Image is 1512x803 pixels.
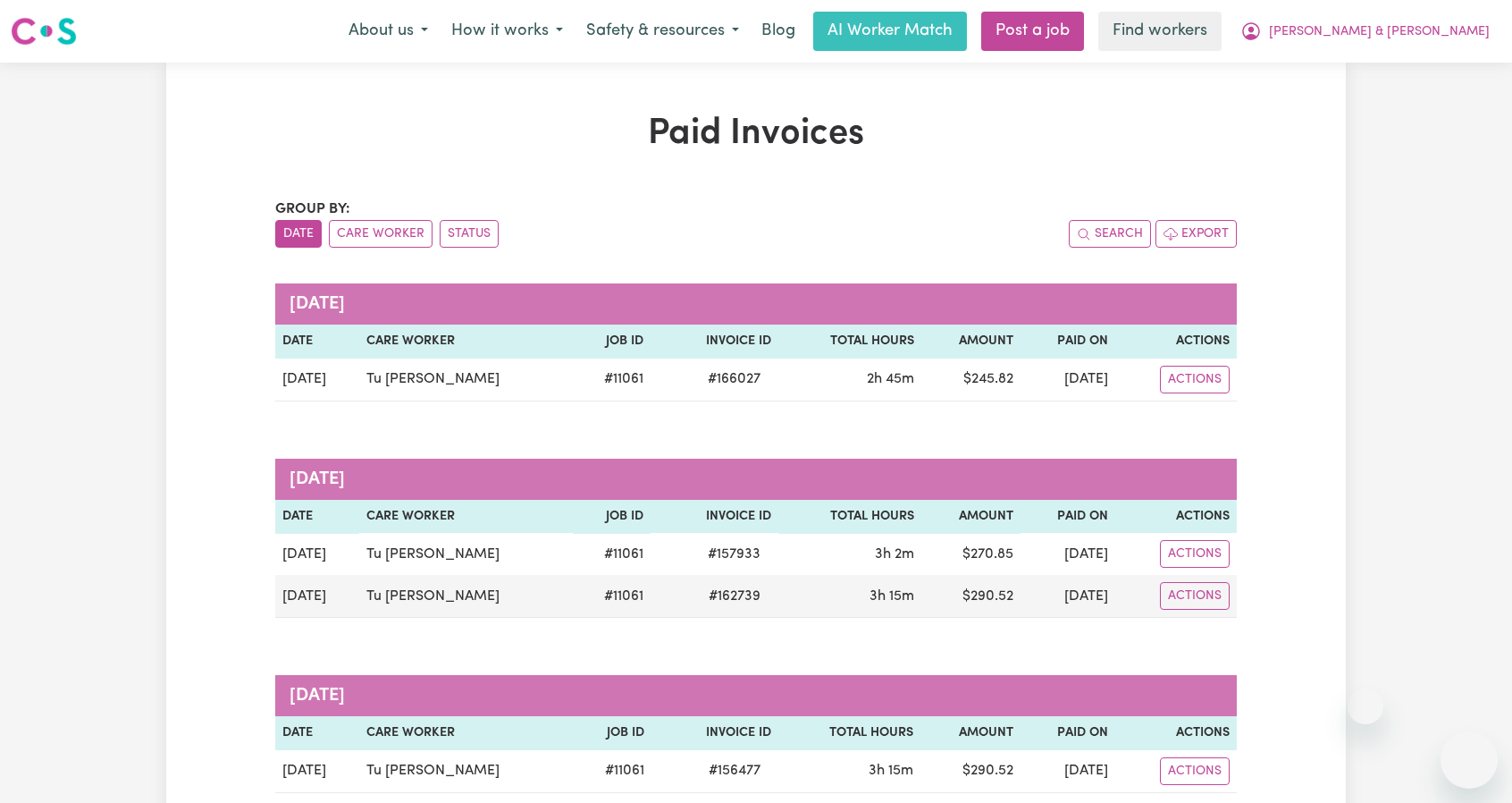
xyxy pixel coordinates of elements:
span: # 166027 [697,368,771,390]
span: [PERSON_NAME] & [PERSON_NAME] [1269,22,1490,42]
iframe: Close message [1348,689,1383,724]
td: $ 245.82 [921,359,1021,401]
td: Tu [PERSON_NAME] [359,575,573,618]
span: 3 hours 15 minutes [869,764,913,778]
th: Invoice ID [651,716,778,750]
th: Job ID [573,500,651,534]
button: Actions [1160,582,1230,610]
span: # 156477 [698,760,771,782]
td: Tu [PERSON_NAME] [359,359,573,401]
button: Search [1069,220,1151,248]
span: Group by: [275,202,350,216]
td: [DATE] [1021,533,1115,575]
td: $ 290.52 [920,750,1021,793]
th: Date [275,325,359,359]
button: Export [1155,220,1237,248]
th: Care Worker [359,500,573,534]
td: [DATE] [1021,750,1115,793]
button: sort invoices by paid status [440,220,499,248]
td: [DATE] [1021,359,1115,401]
td: [DATE] [275,533,359,575]
th: Actions [1115,716,1237,750]
caption: [DATE] [275,283,1237,325]
button: Actions [1160,366,1230,393]
th: Total Hours [778,500,920,534]
td: # 11061 [573,533,651,575]
span: 3 hours 2 minutes [875,547,914,562]
a: Careseekers logo [11,11,77,52]
button: sort invoices by care worker [329,220,433,248]
th: Paid On [1021,325,1115,359]
iframe: Button to launch messaging window [1441,731,1498,789]
button: Actions [1160,540,1230,568]
th: Actions [1115,500,1237,534]
th: Actions [1115,325,1237,359]
th: Care Worker [359,325,573,359]
td: # 11061 [574,750,651,793]
button: How it works [440,13,575,50]
td: Tu [PERSON_NAME] [359,750,573,793]
span: 3 hours 15 minutes [869,589,914,604]
th: Care Worker [359,716,573,750]
h1: Paid Invoices [275,113,1237,156]
th: Date [275,716,359,750]
button: Actions [1160,757,1230,785]
td: [DATE] [275,750,359,793]
td: Tu [PERSON_NAME] [359,533,573,575]
td: [DATE] [275,575,359,618]
th: Amount [921,325,1021,359]
th: Date [275,500,359,534]
button: sort invoices by date [275,220,322,248]
a: Post a job [981,12,1084,51]
button: Safety & resources [575,13,751,50]
button: About us [337,13,440,50]
a: AI Worker Match [813,12,967,51]
th: Total Hours [778,716,921,750]
span: 2 hours 45 minutes [867,372,914,386]
th: Paid On [1021,500,1115,534]
a: Find workers [1098,12,1222,51]
td: # 11061 [573,359,651,401]
button: My Account [1229,13,1501,50]
span: # 157933 [697,544,771,565]
td: $ 290.52 [921,575,1021,618]
a: Blog [751,12,806,51]
th: Job ID [574,716,651,750]
caption: [DATE] [275,459,1237,500]
th: Amount [921,500,1021,534]
td: $ 270.85 [921,533,1021,575]
img: Careseekers logo [11,15,77,47]
td: # 11061 [573,575,651,618]
td: [DATE] [275,359,359,401]
th: Total Hours [778,325,920,359]
span: # 162739 [698,586,771,607]
th: Paid On [1021,716,1115,750]
th: Invoice ID [651,325,778,359]
th: Amount [920,716,1021,750]
td: [DATE] [1021,575,1115,618]
th: Invoice ID [651,500,778,534]
th: Job ID [573,325,651,359]
caption: [DATE] [275,675,1237,716]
